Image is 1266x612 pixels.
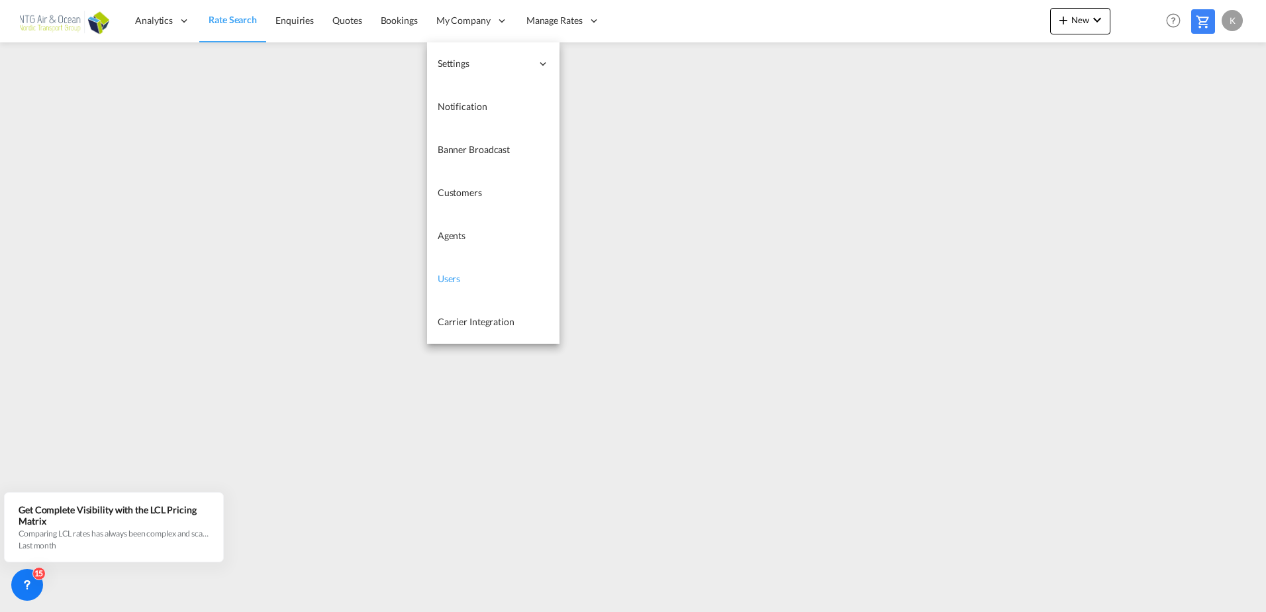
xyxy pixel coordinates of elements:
button: icon-plus 400-fgNewicon-chevron-down [1050,8,1110,34]
img: c10840d0ab7511ecb0716db42be36143.png [20,6,109,36]
div: K [1222,10,1243,31]
span: Banner Broadcast [438,144,510,155]
span: New [1055,15,1105,25]
a: Notification [427,85,560,128]
span: Agents [438,230,465,241]
a: Customers [427,172,560,215]
span: Settings [438,57,532,70]
span: Carrier Integration [438,316,514,327]
span: My Company [436,14,491,27]
div: Help [1162,9,1191,33]
span: Bookings [381,15,418,26]
md-icon: icon-plus 400-fg [1055,12,1071,28]
a: Agents [427,215,560,258]
span: Rate Search [209,14,257,25]
span: Manage Rates [526,14,583,27]
span: Notification [438,101,487,112]
span: Users [438,273,461,284]
a: Users [427,258,560,301]
a: Carrier Integration [427,301,560,344]
span: Quotes [332,15,362,26]
span: Enquiries [275,15,314,26]
div: Settings [427,42,560,85]
span: Help [1162,9,1185,32]
span: Analytics [135,14,173,27]
a: Banner Broadcast [427,128,560,172]
span: Customers [438,187,482,198]
md-icon: icon-chevron-down [1089,12,1105,28]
